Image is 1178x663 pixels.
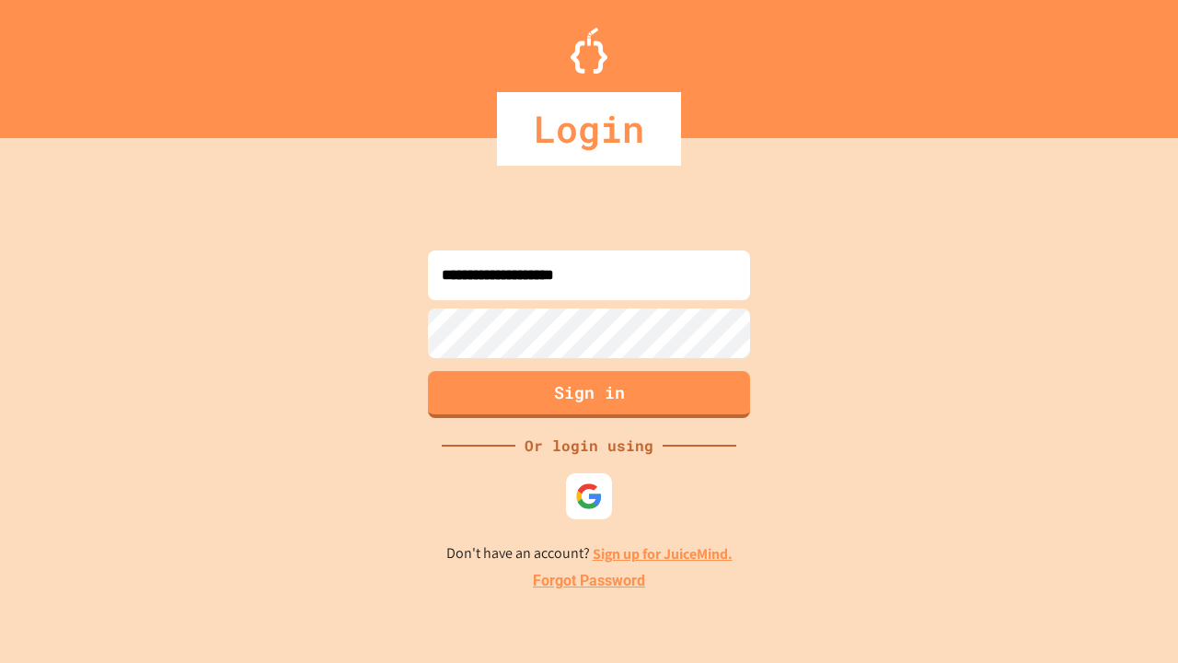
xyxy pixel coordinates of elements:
div: Login [497,92,681,166]
iframe: chat widget [1101,589,1160,645]
img: Logo.svg [571,28,607,74]
a: Forgot Password [533,570,645,592]
div: Or login using [515,435,663,457]
img: google-icon.svg [575,483,603,510]
iframe: chat widget [1025,509,1160,587]
button: Sign in [428,371,750,418]
p: Don't have an account? [446,542,733,565]
a: Sign up for JuiceMind. [593,544,733,564]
